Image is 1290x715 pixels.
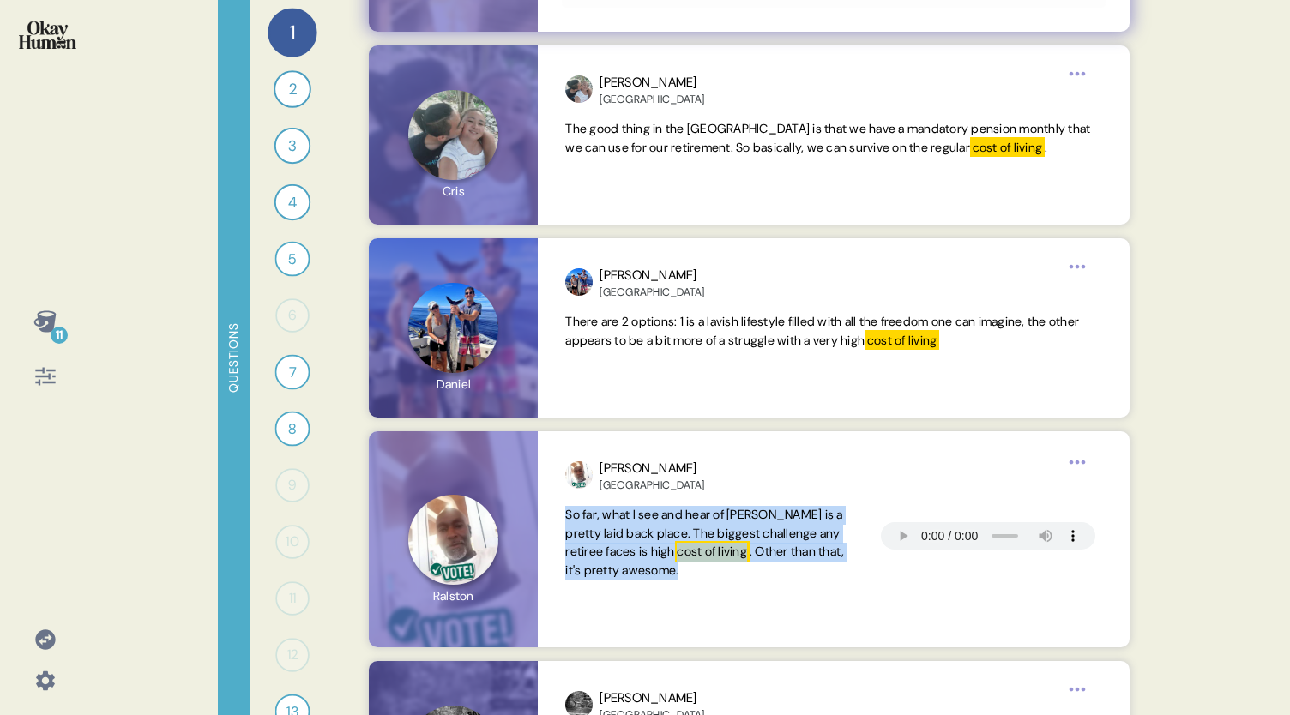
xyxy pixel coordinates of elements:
[274,128,310,164] div: 3
[565,461,593,489] img: profilepic_24694711016807693.jpg
[865,330,939,351] mark: cost of living
[274,184,310,220] div: 4
[600,459,704,478] div: [PERSON_NAME]
[565,121,1090,155] span: The good thing in the [GEOGRAPHIC_DATA] is that we have a mandatory pension monthly that we can u...
[51,327,68,344] div: 11
[1045,140,1047,155] span: .
[275,355,310,390] div: 7
[970,137,1045,158] mark: cost of living
[275,525,310,559] div: 10
[565,314,1079,348] span: There are 2 options: 1 is a lavish lifestyle filled with all the freedom one can imagine, the oth...
[565,507,842,560] span: So far, what I see and hear of [PERSON_NAME] is a pretty laid back place. The biggest challenge a...
[268,8,316,57] div: 1
[600,478,704,492] div: [GEOGRAPHIC_DATA]
[275,581,310,616] div: 11
[600,266,704,285] div: [PERSON_NAME]
[275,412,310,447] div: 8
[275,298,310,333] div: 6
[19,21,76,49] img: okayhuman.3b1b6348.png
[275,242,310,277] div: 5
[675,541,750,562] mark: cost of living
[565,75,593,103] img: profilepic_24399124249697905.jpg
[274,70,311,108] div: 2
[565,268,593,296] img: profilepic_31051202507861453.jpg
[275,468,310,502] div: 9
[275,638,310,672] div: 12
[600,73,704,93] div: [PERSON_NAME]
[600,93,704,106] div: [GEOGRAPHIC_DATA]
[600,688,704,708] div: [PERSON_NAME]
[600,285,704,299] div: [GEOGRAPHIC_DATA]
